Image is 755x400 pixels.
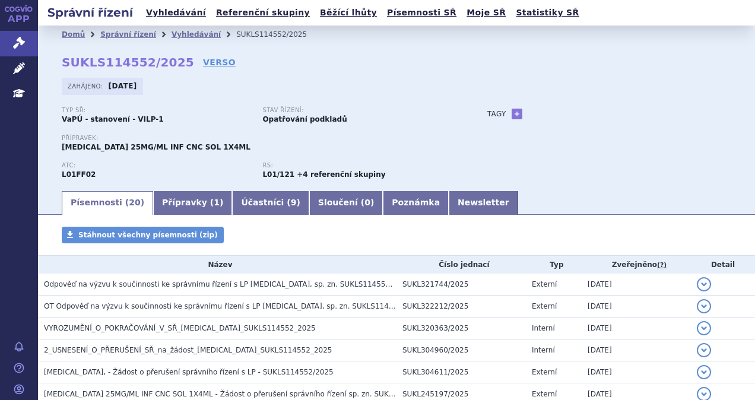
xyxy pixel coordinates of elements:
[62,115,164,123] strong: VaPÚ - stanovení - VILP-1
[582,274,691,296] td: [DATE]
[383,191,449,215] a: Poznámka
[449,191,518,215] a: Newsletter
[396,318,526,339] td: SUKL320363/2025
[532,280,557,288] span: Externí
[487,107,506,121] h3: Tagy
[38,256,396,274] th: Název
[203,56,236,68] a: VERSO
[232,191,309,215] a: Účastníci (9)
[109,82,137,90] strong: [DATE]
[582,318,691,339] td: [DATE]
[62,191,153,215] a: Písemnosti (20)
[691,256,755,274] th: Detail
[532,302,557,310] span: Externí
[38,4,142,21] h2: Správní řízení
[62,30,85,39] a: Domů
[532,324,555,332] span: Interní
[44,390,445,398] span: KEYTRUDA 25MG/ML INF CNC SOL 1X4ML - Žádost o přerušení správního řízení sp. zn. SUKLS114552/2025
[78,231,218,239] span: Stáhnout všechny písemnosti (zip)
[44,368,334,376] span: KEYTRUDA, - Žádost o přerušení správního řízení s LP - SUKLS114552/2025
[44,280,439,288] span: Odpověď na výzvu k součinnosti ke správnímu řízení s LP Keytruda, sp. zn. SUKLS114552/2025 - část 1
[697,321,711,335] button: detail
[172,30,221,39] a: Vyhledávání
[532,346,555,354] span: Interní
[262,107,451,114] p: Stav řízení:
[262,115,347,123] strong: Opatřování podkladů
[526,256,582,274] th: Typ
[129,198,140,207] span: 20
[697,277,711,291] button: detail
[44,324,316,332] span: VYROZUMĚNÍ_O_POKRAČOVÁNÍ_V_SŘ_KEYTRUDA_SUKLS114552_2025
[657,261,667,269] abbr: (?)
[383,5,460,21] a: Písemnosti SŘ
[396,274,526,296] td: SUKL321744/2025
[309,191,383,215] a: Sloučení (0)
[62,107,250,114] p: Typ SŘ:
[582,256,691,274] th: Zveřejněno
[62,170,96,179] strong: PEMBROLIZUMAB
[582,296,691,318] td: [DATE]
[396,361,526,383] td: SUKL304611/2025
[62,227,224,243] a: Stáhnout všechny písemnosti (zip)
[582,339,691,361] td: [DATE]
[62,162,250,169] p: ATC:
[291,198,297,207] span: 9
[396,256,526,274] th: Číslo jednací
[142,5,210,21] a: Vyhledávání
[212,5,313,21] a: Referenční skupiny
[297,170,385,179] strong: +4 referenční skupiny
[44,302,524,310] span: OT Odpověď na výzvu k součinnosti ke správnímu řízení s LP Keytruda, sp. zn. SUKLS114552/2025 - Č...
[62,55,194,69] strong: SUKLS114552/2025
[262,170,294,179] strong: pembrolizumab
[532,368,557,376] span: Externí
[262,162,451,169] p: RS:
[512,109,522,119] a: +
[100,30,156,39] a: Správní řízení
[532,390,557,398] span: Externí
[153,191,232,215] a: Přípravky (1)
[396,296,526,318] td: SUKL322212/2025
[582,361,691,383] td: [DATE]
[62,135,464,142] p: Přípravek:
[316,5,380,21] a: Běžící lhůty
[463,5,509,21] a: Moje SŘ
[62,143,250,151] span: [MEDICAL_DATA] 25MG/ML INF CNC SOL 1X4ML
[214,198,220,207] span: 1
[364,198,370,207] span: 0
[396,339,526,361] td: SUKL304960/2025
[697,365,711,379] button: detail
[68,81,105,91] span: Zahájeno:
[697,343,711,357] button: detail
[697,299,711,313] button: detail
[236,26,322,43] li: SUKLS114552/2025
[512,5,582,21] a: Statistiky SŘ
[44,346,332,354] span: 2_USNESENÍ_O_PŘERUŠENÍ_SŘ_na_žádost_KEYTRUDA_SUKLS114552_2025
